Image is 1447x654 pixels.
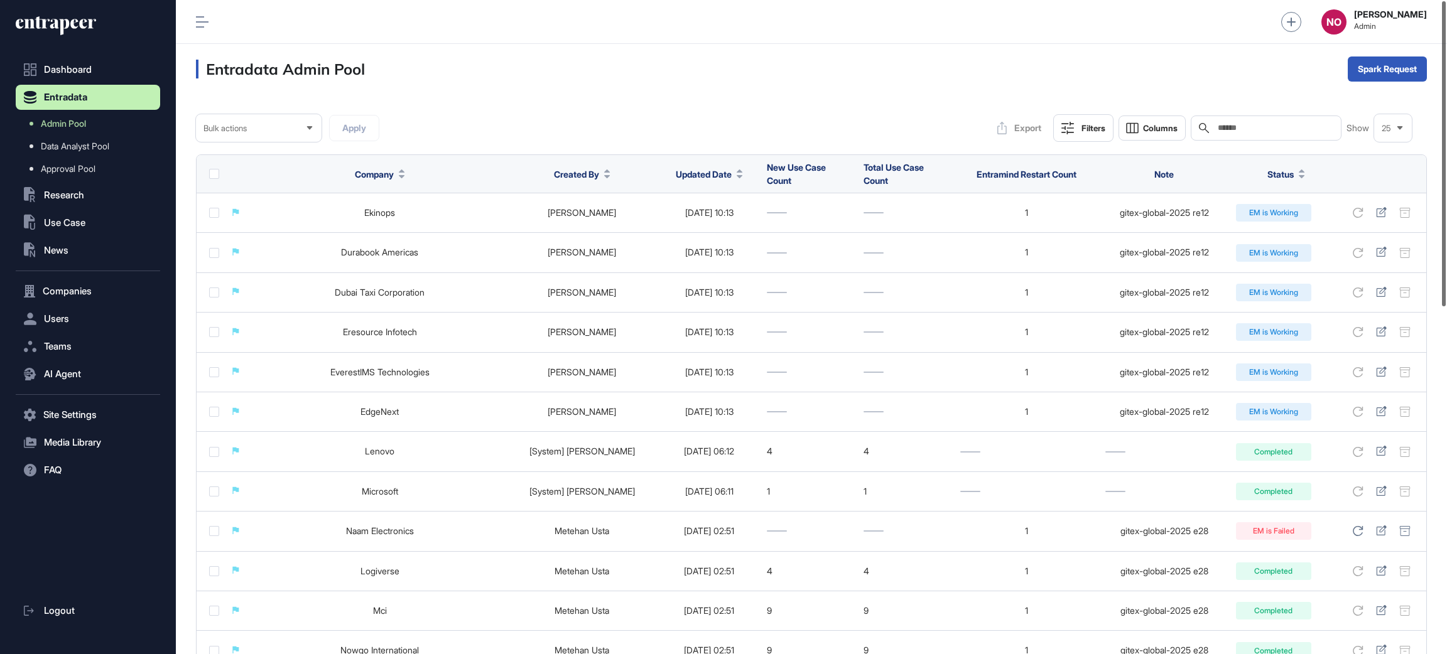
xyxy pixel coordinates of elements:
a: Logiverse [360,566,399,576]
a: Ekinops [364,207,395,218]
a: EverestIMS Technologies [330,367,430,377]
a: Lenovo [365,446,394,456]
div: gitex-global-2025 re12 [1105,367,1223,377]
button: Site Settings [16,402,160,427]
div: 9 [864,606,948,616]
button: Status [1267,168,1305,181]
span: Media Library [44,437,101,448]
div: gitex-global-2025 e28 [1105,606,1223,616]
span: Company [355,168,394,181]
a: Approval Pool [22,158,160,180]
div: 1 [960,247,1092,257]
div: [DATE] 10:13 [664,208,754,218]
div: 1 [960,327,1092,337]
div: 1 [960,208,1092,218]
span: Companies [43,286,92,296]
a: EdgeNext [360,406,399,417]
span: Updated Date [676,168,732,181]
button: FAQ [16,458,160,483]
div: [DATE] 02:51 [664,566,754,576]
span: Status [1267,168,1294,181]
button: News [16,238,160,263]
div: 1 [960,287,1092,298]
button: NO [1321,9,1347,35]
div: [DATE] 02:51 [664,606,754,616]
a: Metehan Usta [555,605,609,616]
div: [DATE] 10:13 [664,407,754,417]
a: [System] [PERSON_NAME] [529,446,635,456]
div: [DATE] 10:13 [664,367,754,377]
div: 9 [767,606,851,616]
div: 1 [767,486,851,496]
div: gitex-global-2025 re12 [1105,327,1223,337]
a: [PERSON_NAME] [548,287,616,298]
a: Microsoft [362,486,398,496]
span: Entradata [44,92,87,102]
strong: [PERSON_NAME] [1354,9,1427,19]
div: gitex-global-2025 e28 [1105,566,1223,576]
div: gitex-global-2025 re12 [1105,407,1223,417]
a: Dashboard [16,57,160,82]
div: gitex-global-2025 re12 [1105,208,1223,218]
div: gitex-global-2025 e28 [1105,526,1223,536]
span: AI Agent [44,369,81,379]
div: [DATE] 06:11 [664,486,754,496]
a: Metehan Usta [555,566,609,576]
div: 1 [864,486,948,496]
div: [DATE] 10:13 [664,287,754,298]
button: Company [355,168,405,181]
div: gitex-global-2025 re12 [1105,247,1223,257]
span: 25 [1382,124,1391,133]
a: Durabook Americas [341,247,418,257]
div: [DATE] 02:51 [664,526,754,536]
button: Users [16,306,160,331]
div: Completed [1236,562,1311,580]
button: Export [990,115,1048,141]
div: 1 [960,606,1092,616]
div: [DATE] 10:13 [664,247,754,257]
div: 1 [960,566,1092,576]
button: Created By [554,168,610,181]
h3: Entradata Admin Pool [196,60,365,78]
span: Research [44,190,84,200]
div: 4 [864,566,948,576]
button: Updated Date [676,168,743,181]
span: FAQ [44,465,62,475]
span: Total Use Case Count [864,162,924,186]
a: [PERSON_NAME] [548,367,616,377]
button: Companies [16,279,160,304]
a: Mci [373,605,387,616]
span: Users [44,314,69,324]
span: Use Case [44,218,85,228]
span: Data Analyst Pool [41,141,109,151]
span: New Use Case Count [767,162,826,186]
div: 1 [960,407,1092,417]
div: EM is Failed [1236,522,1311,540]
span: Entramind Restart Count [977,169,1076,180]
div: EM is Working [1236,244,1311,262]
div: 1 [960,367,1092,377]
button: Filters [1053,114,1114,142]
button: Research [16,183,160,208]
a: [PERSON_NAME] [548,406,616,417]
a: Data Analyst Pool [22,135,160,158]
button: Entradata [16,85,160,110]
button: AI Agent [16,362,160,387]
div: EM is Working [1236,403,1311,421]
a: [PERSON_NAME] [548,326,616,337]
button: Teams [16,334,160,359]
span: Bulk actions [203,124,247,133]
div: 4 [864,446,948,456]
a: Metehan Usta [555,525,609,536]
span: Show [1347,123,1369,133]
span: Site Settings [43,410,97,420]
span: Teams [44,341,72,351]
span: Admin [1354,22,1427,31]
div: 1 [960,526,1092,536]
div: [DATE] 10:13 [664,327,754,337]
span: Created By [554,168,599,181]
div: EM is Working [1236,363,1311,381]
div: EM is Working [1236,204,1311,222]
div: Filters [1081,123,1105,133]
